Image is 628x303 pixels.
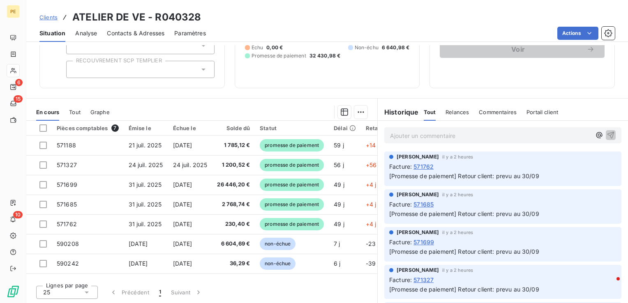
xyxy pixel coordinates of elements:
span: promesse de paiement [260,198,324,211]
span: 571327 [413,275,434,284]
span: 32 430,98 € [309,52,341,60]
span: 6 604,69 € [217,240,250,248]
span: 571699 [413,238,434,246]
span: Non-échu [355,44,379,51]
span: 6 j [334,260,340,267]
span: Graphe [90,109,110,115]
span: 0,00 € [266,44,283,51]
span: Paramètres [174,29,206,37]
span: Tout [424,109,436,115]
span: [DATE] [129,240,148,247]
span: promesse de paiement [260,218,324,230]
span: promesse de paiement [260,139,324,151]
iframe: Intercom live chat [600,275,620,295]
span: +4 j [366,201,376,208]
span: Situation [39,29,65,37]
span: [PERSON_NAME] [397,229,439,236]
a: Clients [39,13,58,21]
span: promesse de paiement [260,179,324,191]
input: Ajouter une valeur [73,42,80,49]
span: promesse de paiement [260,159,324,171]
span: +4 j [366,181,376,188]
span: 230,40 € [217,220,250,228]
span: Commentaires [479,109,517,115]
span: 571762 [57,220,77,227]
span: Contacts & Adresses [107,29,164,37]
img: Logo LeanPay [7,285,20,298]
span: [PERSON_NAME] [397,153,439,161]
div: Retard [366,125,392,131]
button: Actions [557,27,598,40]
span: 590242 [57,260,79,267]
div: Échue le [173,125,208,131]
span: Analyse [75,29,97,37]
div: Délai [334,125,356,131]
span: 10 [13,211,23,218]
button: 1 [154,284,166,301]
div: Émise le [129,125,163,131]
span: 26 446,20 € [217,181,250,189]
span: +14 j [366,142,379,149]
span: [Promesse de paiement] Retour client: prevu au 30/09 [389,172,539,179]
span: 56 j [334,161,344,168]
span: 31 juil. 2025 [129,220,162,227]
span: [DATE] [173,201,192,208]
span: non-échue [260,238,296,250]
span: 31 juil. 2025 [129,181,162,188]
span: [Promesse de paiement] Retour client: prevu au 30/09 [389,248,539,255]
span: 21 juil. 2025 [129,142,162,149]
div: Solde dû [217,125,250,131]
span: Échu [252,44,263,51]
span: 24 juil. 2025 [129,161,163,168]
span: il y a 2 heures [442,154,473,159]
span: 31 juil. 2025 [129,201,162,208]
div: Pièces comptables [57,124,119,132]
span: non-échue [260,257,296,270]
span: 571188 [57,142,76,149]
span: 571685 [57,201,77,208]
span: 1 [159,288,161,296]
span: -23 j [366,240,379,247]
span: 1 785,12 € [217,141,250,149]
span: [Promesse de paiement] Retour client: prevu au 30/09 [389,286,539,293]
span: 36,29 € [217,259,250,268]
span: Voir [450,46,586,53]
span: 6 [15,79,23,86]
h3: ATELIER DE VE - R040328 [72,10,201,25]
span: 571685 [413,200,434,209]
button: Précédent [104,284,154,301]
span: [DATE] [173,181,192,188]
span: Promesse de paiement [252,52,306,60]
span: Tout [69,109,81,115]
h6: Historique [378,107,419,117]
span: Clients [39,14,58,21]
span: [Promesse de paiement] Retour client: prevu au 30/09 [389,210,539,217]
span: -39 j [366,260,379,267]
span: il y a 2 heures [442,230,473,235]
span: 25 [43,288,50,296]
span: [PERSON_NAME] [397,191,439,198]
span: [DATE] [173,260,192,267]
div: Statut [260,125,324,131]
span: 571327 [57,161,77,168]
span: 571699 [57,181,77,188]
span: 59 j [334,142,344,149]
span: 24 juil. 2025 [173,161,208,168]
span: [DATE] [173,142,192,149]
span: +56 j [366,161,380,168]
span: il y a 2 heures [442,268,473,273]
span: Relances [446,109,469,115]
span: [DATE] [173,220,192,227]
span: Facture : [389,200,412,209]
button: Suivant [166,284,208,301]
span: 15 [14,95,23,103]
input: Ajouter une valeur [73,66,80,73]
div: PE [7,5,20,18]
span: Facture : [389,162,412,171]
span: Facture : [389,238,412,246]
span: 49 j [334,201,344,208]
span: En cours [36,109,59,115]
span: 49 j [334,220,344,227]
button: Voir [440,41,605,58]
span: 49 j [334,181,344,188]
